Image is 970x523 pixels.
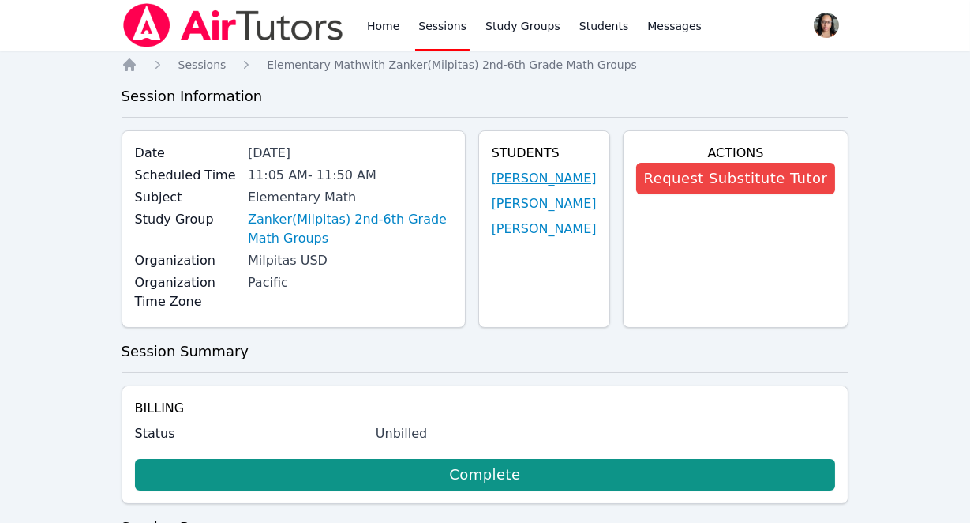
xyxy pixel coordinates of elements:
label: Organization Time Zone [135,273,238,311]
label: Date [135,144,238,163]
a: Sessions [178,57,227,73]
a: Complete [135,459,836,491]
label: Subject [135,188,238,207]
span: Elementary Math with Zanker(Milpitas) 2nd-6th Grade Math Groups [267,58,637,71]
a: Zanker(Milpitas) 2nd-6th Grade Math Groups [248,210,452,248]
div: Elementary Math [248,188,452,207]
label: Scheduled Time [135,166,238,185]
h4: Billing [135,399,836,418]
label: Status [135,424,366,443]
a: Elementary Mathwith Zanker(Milpitas) 2nd-6th Grade Math Groups [267,57,637,73]
a: [PERSON_NAME] [492,169,597,188]
label: Organization [135,251,238,270]
label: Study Group [135,210,238,229]
div: 11:05 AM - 11:50 AM [248,166,452,185]
a: [PERSON_NAME] [492,194,597,213]
h4: Students [492,144,597,163]
div: Milpitas USD [248,251,452,270]
div: [DATE] [248,144,452,163]
a: [PERSON_NAME] [492,220,597,239]
span: Messages [647,18,702,34]
div: Pacific [248,273,452,292]
button: Request Substitute Tutor [636,163,836,194]
span: Sessions [178,58,227,71]
nav: Breadcrumb [122,57,849,73]
h3: Session Summary [122,341,849,363]
h4: Actions [636,144,836,163]
div: Unbilled [376,424,836,443]
h3: Session Information [122,85,849,107]
img: Air Tutors [122,3,345,47]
